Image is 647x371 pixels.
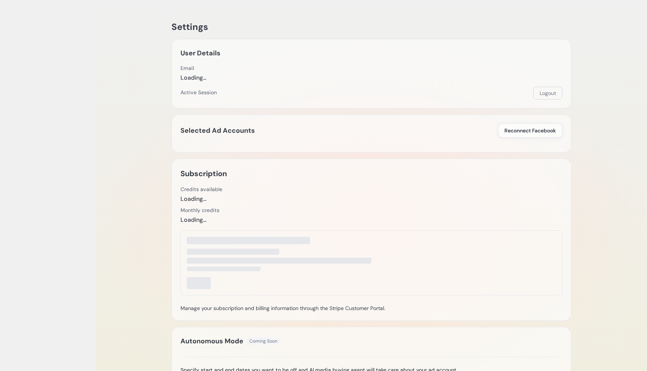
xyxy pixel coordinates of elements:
div: Loading... [180,73,206,82]
div: Loading... [180,215,219,224]
p: Manage your subscription and billing information through the Stripe Customer Portal. [180,304,562,312]
div: Loading... [180,194,222,203]
div: Credits available [180,185,222,193]
h2: Selected Ad Accounts [180,125,255,136]
div: Active Session [180,89,217,96]
span: Reconnect Facebook [504,127,556,134]
h2: User Details [180,48,221,58]
span: Coming Soon [246,337,280,345]
button: Logout [533,87,562,99]
h1: Settings [171,21,571,33]
div: Monthly credits [180,206,219,214]
div: Email [180,64,206,72]
h2: Autonomous Mode [180,336,243,346]
h2: Subscription [180,168,227,180]
button: Reconnect Facebook [498,123,562,138]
